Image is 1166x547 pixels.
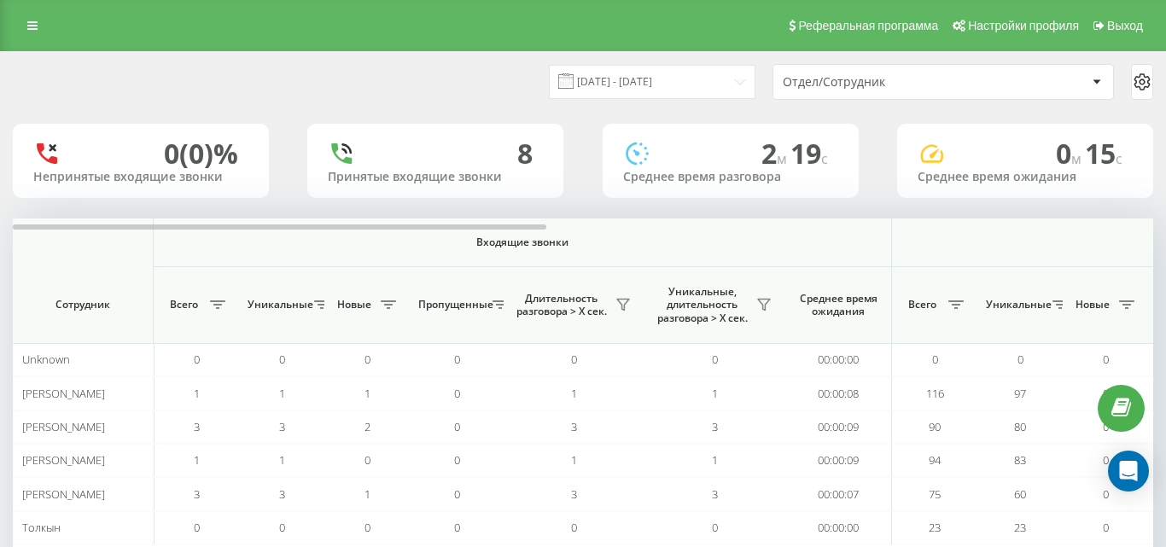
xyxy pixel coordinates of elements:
[279,386,285,401] span: 1
[932,352,938,367] span: 0
[785,511,892,544] td: 00:00:00
[279,419,285,434] span: 3
[162,298,205,311] span: Всего
[22,386,105,401] span: [PERSON_NAME]
[571,386,577,401] span: 1
[785,343,892,376] td: 00:00:00
[926,386,944,401] span: 116
[194,486,200,502] span: 3
[798,292,878,318] span: Среднее время ожидания
[279,520,285,535] span: 0
[929,419,941,434] span: 90
[1014,419,1026,434] span: 80
[1116,149,1122,168] span: c
[364,486,370,502] span: 1
[1071,149,1085,168] span: м
[517,137,533,170] div: 8
[364,452,370,468] span: 0
[918,170,1133,184] div: Среднее время ожидания
[1014,486,1026,502] span: 60
[571,352,577,367] span: 0
[1103,520,1109,535] span: 0
[571,520,577,535] span: 0
[194,386,200,401] span: 1
[929,520,941,535] span: 23
[571,419,577,434] span: 3
[712,419,718,434] span: 3
[623,170,838,184] div: Среднее время разговора
[1085,135,1122,172] span: 15
[1108,451,1149,492] div: Open Intercom Messenger
[194,352,200,367] span: 0
[785,477,892,510] td: 00:00:07
[279,452,285,468] span: 1
[364,386,370,401] span: 1
[712,486,718,502] span: 3
[418,298,487,311] span: Пропущенные
[571,486,577,502] span: 3
[986,298,1047,311] span: Уникальные
[194,452,200,468] span: 1
[22,419,105,434] span: [PERSON_NAME]
[785,444,892,477] td: 00:00:09
[571,452,577,468] span: 1
[164,137,238,170] div: 0 (0)%
[27,298,138,311] span: Сотрудник
[22,486,105,502] span: [PERSON_NAME]
[785,410,892,444] td: 00:00:09
[279,352,285,367] span: 0
[328,170,543,184] div: Принятые входящие звонки
[248,298,309,311] span: Уникальные
[1107,19,1143,32] span: Выход
[22,352,70,367] span: Unknown
[712,520,718,535] span: 0
[454,352,460,367] span: 0
[785,376,892,410] td: 00:00:08
[1103,486,1109,502] span: 0
[1017,352,1023,367] span: 0
[512,292,610,318] span: Длительность разговора > Х сек.
[333,298,376,311] span: Новые
[761,135,790,172] span: 2
[364,520,370,535] span: 0
[1071,298,1114,311] span: Новые
[712,352,718,367] span: 0
[1014,386,1026,401] span: 97
[1014,520,1026,535] span: 23
[33,170,248,184] div: Непринятые входящие звонки
[194,419,200,434] span: 3
[653,285,751,325] span: Уникальные, длительность разговора > Х сек.
[712,452,718,468] span: 1
[454,419,460,434] span: 0
[194,520,200,535] span: 0
[22,452,105,468] span: [PERSON_NAME]
[929,452,941,468] span: 94
[783,75,987,90] div: Отдел/Сотрудник
[364,352,370,367] span: 0
[454,520,460,535] span: 0
[821,149,828,168] span: c
[22,520,61,535] span: Толкын
[1014,452,1026,468] span: 83
[777,149,790,168] span: м
[454,386,460,401] span: 0
[968,19,1079,32] span: Настройки профиля
[364,419,370,434] span: 2
[1056,135,1085,172] span: 0
[279,486,285,502] span: 3
[454,452,460,468] span: 0
[929,486,941,502] span: 75
[712,386,718,401] span: 1
[454,486,460,502] span: 0
[1103,452,1109,468] span: 0
[1103,352,1109,367] span: 0
[198,236,847,249] span: Входящие звонки
[790,135,828,172] span: 19
[798,19,938,32] span: Реферальная программа
[901,298,943,311] span: Всего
